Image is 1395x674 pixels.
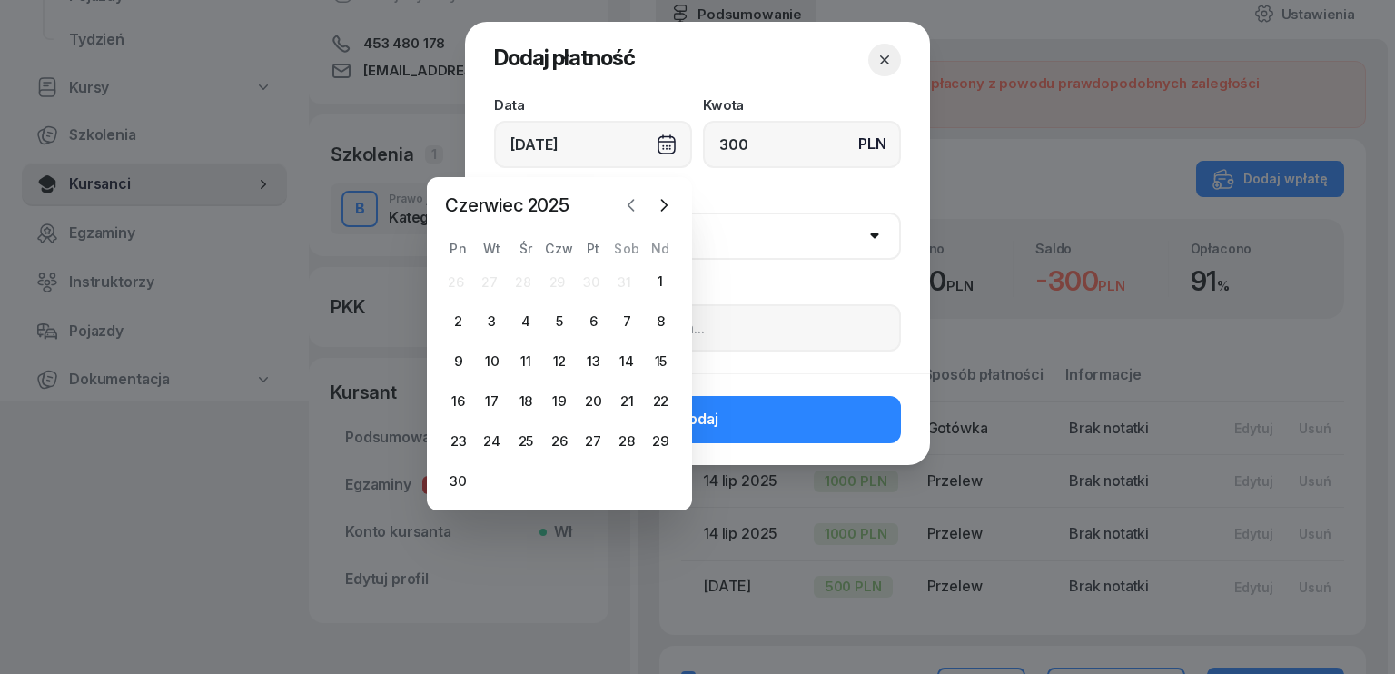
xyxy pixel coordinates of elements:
div: 27 [579,427,608,456]
div: 10 [478,347,507,376]
div: 28 [515,274,531,290]
div: Śr [509,241,542,256]
div: 19 [545,387,574,416]
div: 5 [545,307,574,336]
div: 29 [549,274,566,290]
span: Dodaj [678,408,718,431]
div: 2 [444,307,473,336]
div: 20 [579,387,608,416]
div: 3 [478,307,507,336]
div: 23 [444,427,473,456]
div: 24 [478,427,507,456]
div: 22 [646,387,675,416]
div: 11 [511,347,540,376]
div: Wt [475,241,509,256]
span: Czerwiec 2025 [438,191,577,220]
div: 18 [511,387,540,416]
div: 15 [646,347,675,376]
div: 26 [448,274,464,290]
div: 6 [579,307,608,336]
div: 26 [545,427,574,456]
div: 9 [444,347,473,376]
div: 25 [511,427,540,456]
div: 4 [511,307,540,336]
div: 14 [612,347,641,376]
div: 27 [481,274,498,290]
div: 1 [646,267,675,296]
div: 8 [646,307,675,336]
div: Pn [441,241,475,256]
div: 17 [478,387,507,416]
div: 21 [612,387,641,416]
div: 31 [618,274,631,290]
div: Czw [542,241,576,256]
input: 0 [703,121,901,168]
div: 29 [646,427,675,456]
span: Dodaj płatność [494,45,635,71]
div: 28 [612,427,641,456]
div: 12 [545,347,574,376]
div: 16 [444,387,473,416]
div: Nd [644,241,678,256]
div: Sob [610,241,644,256]
div: 30 [444,467,473,496]
div: 30 [583,274,599,290]
div: 7 [612,307,641,336]
input: Np. zaliczka, pierwsza rata... [494,304,901,352]
button: Dodaj [494,396,901,443]
div: 13 [579,347,608,376]
div: Pt [577,241,610,256]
